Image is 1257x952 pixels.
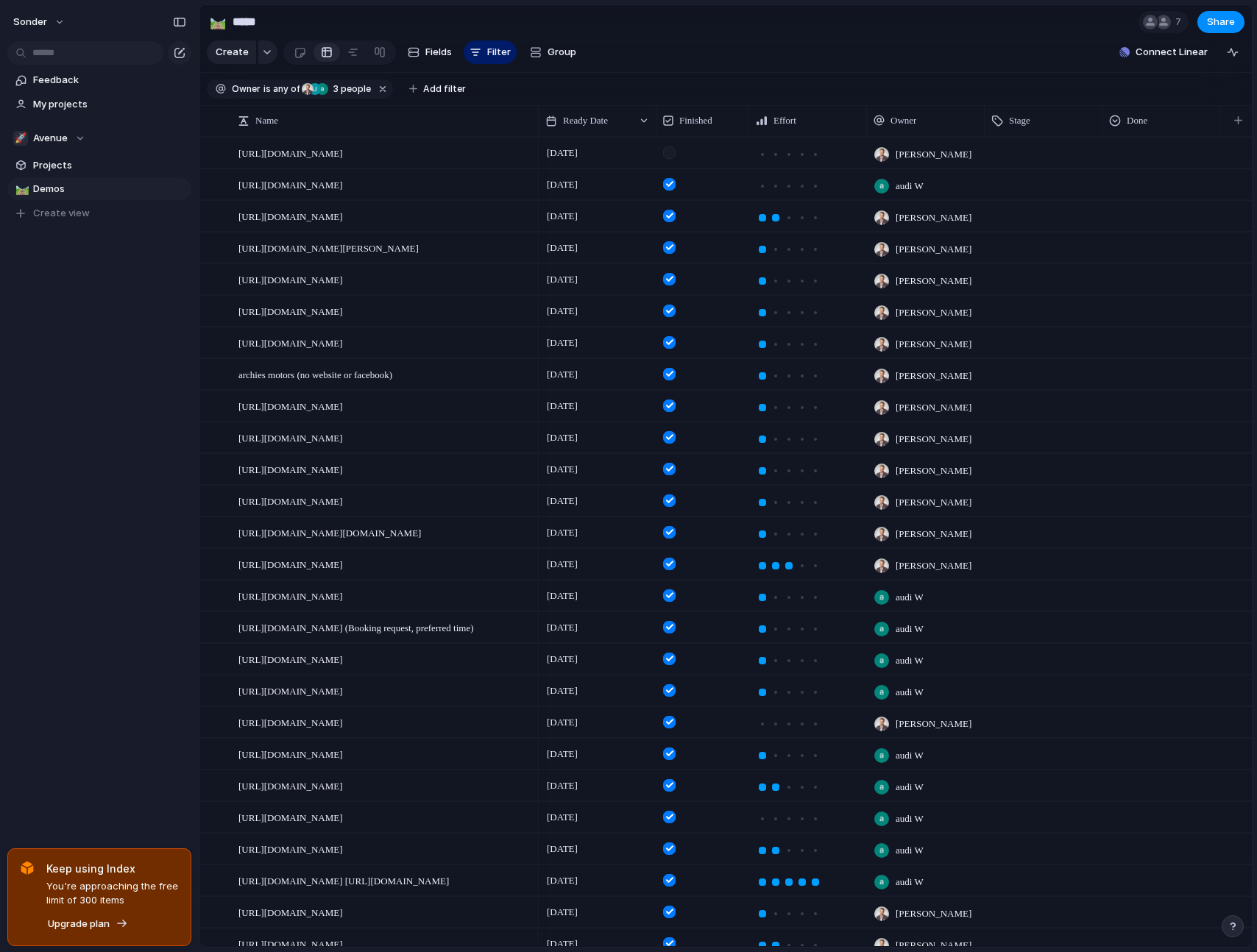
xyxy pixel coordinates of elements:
[238,587,343,604] span: [URL][DOMAIN_NAME]
[271,82,300,96] span: any of
[543,207,581,225] span: [DATE]
[896,432,971,447] span: [PERSON_NAME]
[543,619,581,636] span: [DATE]
[563,113,608,128] span: Ready Date
[238,271,343,288] span: [URL][DOMAIN_NAME]
[896,875,924,889] span: audi W
[896,527,971,541] span: [PERSON_NAME]
[543,809,581,826] span: [DATE]
[210,12,226,32] div: 🛤️
[896,305,971,320] span: [PERSON_NAME]
[896,717,971,731] span: [PERSON_NAME]
[216,45,249,60] span: Create
[543,176,581,193] span: [DATE]
[896,811,924,826] span: audi W
[238,524,421,541] span: [URL][DOMAIN_NAME][DOMAIN_NAME]
[1136,45,1208,60] span: Connect Linear
[33,158,186,173] span: Projects
[33,182,186,196] span: Demos
[543,492,581,510] span: [DATE]
[543,239,581,257] span: [DATE]
[7,178,191,200] a: 🛤️Demos
[543,872,581,889] span: [DATE]
[206,10,230,34] button: 🛤️
[679,113,712,128] span: Finished
[543,555,581,573] span: [DATE]
[543,745,581,763] span: [DATE]
[543,840,581,858] span: [DATE]
[238,745,343,762] span: [URL][DOMAIN_NAME]
[7,127,191,149] button: 🚀Avenue
[238,650,343,667] span: [URL][DOMAIN_NAME]
[543,461,581,478] span: [DATE]
[238,903,343,920] span: [URL][DOMAIN_NAME]
[773,113,796,128] span: Effort
[238,461,343,477] span: [URL][DOMAIN_NAME]
[896,685,924,700] span: audi W
[543,271,581,288] span: [DATE]
[232,82,261,96] span: Owner
[896,147,971,162] span: [PERSON_NAME]
[33,73,186,88] span: Feedback
[43,914,132,934] button: Upgrade plan
[543,650,581,668] span: [DATE]
[13,15,47,29] span: sonder
[238,714,343,731] span: [URL][DOMAIN_NAME]
[896,242,971,257] span: [PERSON_NAME]
[7,93,191,116] a: My projects
[238,492,343,509] span: [URL][DOMAIN_NAME]
[1127,113,1147,128] span: Done
[238,840,343,857] span: [URL][DOMAIN_NAME]
[896,337,971,352] span: [PERSON_NAME]
[48,917,110,931] span: Upgrade plan
[896,843,924,858] span: audi W
[543,366,581,383] span: [DATE]
[33,97,186,112] span: My projects
[543,397,581,415] span: [DATE]
[896,622,924,636] span: audi W
[1009,113,1030,128] span: Stage
[543,903,581,921] span: [DATE]
[543,334,581,352] span: [DATE]
[543,587,581,605] span: [DATE]
[543,302,581,320] span: [DATE]
[238,397,343,414] span: [URL][DOMAIN_NAME]
[7,10,73,34] button: sonder
[543,777,581,795] span: [DATE]
[255,113,278,128] span: Name
[1197,11,1244,33] button: Share
[543,524,581,541] span: [DATE]
[238,302,343,319] span: [URL][DOMAIN_NAME]
[329,82,371,96] span: people
[207,40,256,64] button: Create
[425,45,452,60] span: Fields
[523,40,584,64] button: Group
[263,82,271,96] span: is
[301,81,374,97] button: 3 people
[464,40,517,64] button: Filter
[238,682,343,699] span: [URL][DOMAIN_NAME]
[400,79,475,99] button: Add filter
[13,131,28,146] div: 🚀
[13,182,28,196] button: 🛤️
[238,144,343,161] span: [URL][DOMAIN_NAME]
[896,369,971,383] span: [PERSON_NAME]
[1175,15,1186,29] span: 7
[1113,41,1214,63] button: Connect Linear
[15,181,26,198] div: 🛤️
[896,748,924,763] span: audi W
[238,207,343,224] span: [URL][DOMAIN_NAME]
[896,558,971,573] span: [PERSON_NAME]
[896,400,971,415] span: [PERSON_NAME]
[33,131,68,146] span: Avenue
[238,777,343,794] span: [URL][DOMAIN_NAME]
[896,780,924,795] span: audi W
[543,714,581,731] span: [DATE]
[238,366,392,383] span: archies motors (no website or facebook)
[33,206,90,221] span: Create view
[7,202,191,224] button: Create view
[896,653,924,668] span: audi W
[890,113,916,128] span: Owner
[896,906,971,921] span: [PERSON_NAME]
[896,590,924,605] span: audi W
